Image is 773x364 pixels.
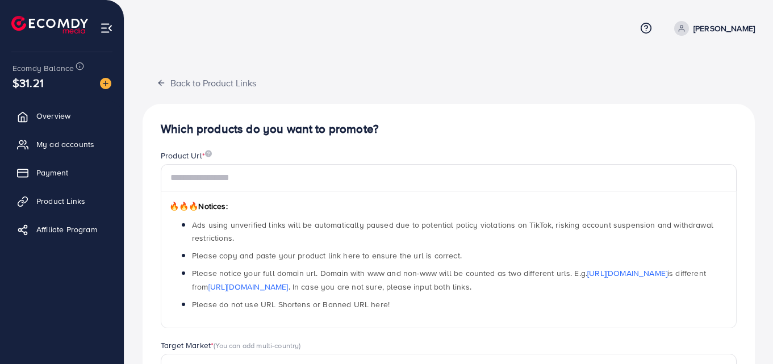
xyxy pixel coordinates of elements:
span: Please copy and paste your product link here to ensure the url is correct. [192,250,462,261]
span: Please do not use URL Shortens or Banned URL here! [192,299,390,310]
span: Notices: [169,200,228,212]
img: image [100,78,111,89]
span: Affiliate Program [36,224,97,235]
img: logo [11,16,88,34]
a: Product Links [9,190,115,212]
button: Back to Product Links [143,70,270,95]
span: Payment [36,167,68,178]
label: Product Url [161,150,212,161]
a: Overview [9,104,115,127]
img: menu [100,22,113,35]
span: Overview [36,110,70,122]
a: Payment [9,161,115,184]
span: Ecomdy Balance [12,62,74,74]
iframe: Chat [725,313,764,355]
span: Ads using unverified links will be automatically paused due to potential policy violations on Tik... [192,219,713,244]
span: $31.21 [12,74,44,91]
a: Affiliate Program [9,218,115,241]
span: (You can add multi-country) [214,340,300,350]
span: Please notice your full domain url. Domain with www and non-www will be counted as two different ... [192,267,706,292]
a: [PERSON_NAME] [670,21,755,36]
a: [URL][DOMAIN_NAME] [208,281,289,292]
span: Product Links [36,195,85,207]
h4: Which products do you want to promote? [161,122,737,136]
a: [URL][DOMAIN_NAME] [587,267,667,279]
a: My ad accounts [9,133,115,156]
label: Target Market [161,340,301,351]
p: [PERSON_NAME] [693,22,755,35]
span: 🔥🔥🔥 [169,200,198,212]
img: image [205,150,212,157]
span: My ad accounts [36,139,94,150]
